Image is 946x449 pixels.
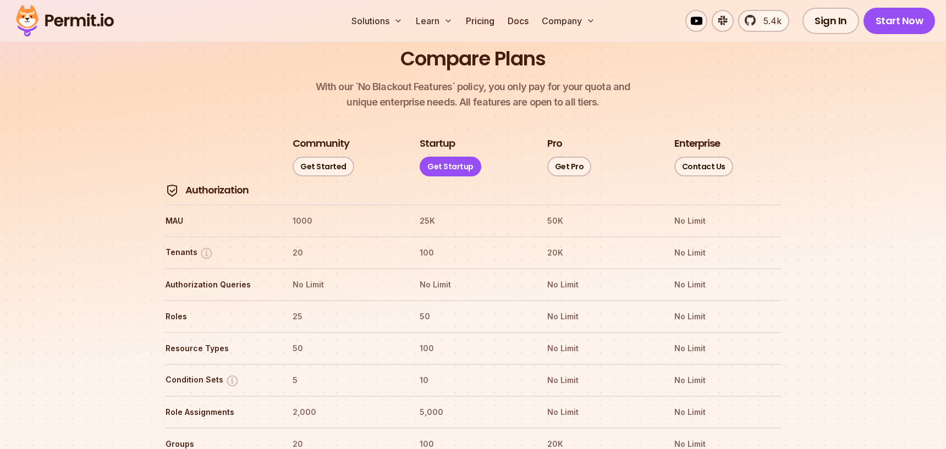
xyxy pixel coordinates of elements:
h4: Authorization [185,184,249,197]
h2: Compare Plans [400,45,546,73]
span: 5.4k [757,14,782,27]
th: 5 [292,372,399,389]
th: No Limit [547,403,654,421]
th: 20K [547,244,654,262]
a: Get Started [293,157,354,176]
th: No Limit [674,308,781,325]
th: 25 [292,308,399,325]
th: Role Assignments [165,403,272,421]
th: 20 [292,244,399,262]
th: No Limit [547,340,654,357]
button: Company [537,10,599,32]
th: No Limit [674,276,781,293]
th: No Limit [674,340,781,357]
h3: Enterprise [674,137,720,151]
button: Tenants [166,246,213,260]
th: No Limit [547,372,654,389]
th: 50 [292,340,399,357]
button: Learn [411,10,457,32]
h3: Community [293,137,349,151]
p: unique enterprise needs. All features are open to all tiers. [316,79,630,110]
th: 50 [419,308,526,325]
th: No Limit [674,372,781,389]
a: Contact Us [674,157,733,176]
h3: Startup [420,137,455,151]
button: Solutions [347,10,407,32]
a: Sign In [802,8,859,34]
span: With our `No Blackout Features` policy, you only pay for your quota and [316,79,630,95]
th: MAU [165,212,272,230]
th: 50K [547,212,654,230]
th: 100 [419,244,526,262]
th: No Limit [547,308,654,325]
th: 10 [419,372,526,389]
a: Get Startup [420,157,481,176]
th: 1000 [292,212,399,230]
th: 5,000 [419,403,526,421]
th: No Limit [674,403,781,421]
th: 25K [419,212,526,230]
a: Docs [503,10,533,32]
th: No Limit [419,276,526,293]
button: Condition Sets [166,374,239,387]
th: No Limit [547,276,654,293]
th: Resource Types [165,340,272,357]
a: 5.4k [738,10,789,32]
th: Authorization Queries [165,276,272,293]
a: Pricing [461,10,499,32]
a: Start Now [864,8,936,34]
th: 2,000 [292,403,399,421]
a: Get Pro [547,157,592,176]
img: Authorization [166,184,179,197]
th: Roles [165,308,272,325]
th: 100 [419,340,526,357]
th: No Limit [674,212,781,230]
th: No Limit [292,276,399,293]
h3: Pro [547,137,562,151]
th: No Limit [674,244,781,262]
img: Permit logo [11,2,119,40]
